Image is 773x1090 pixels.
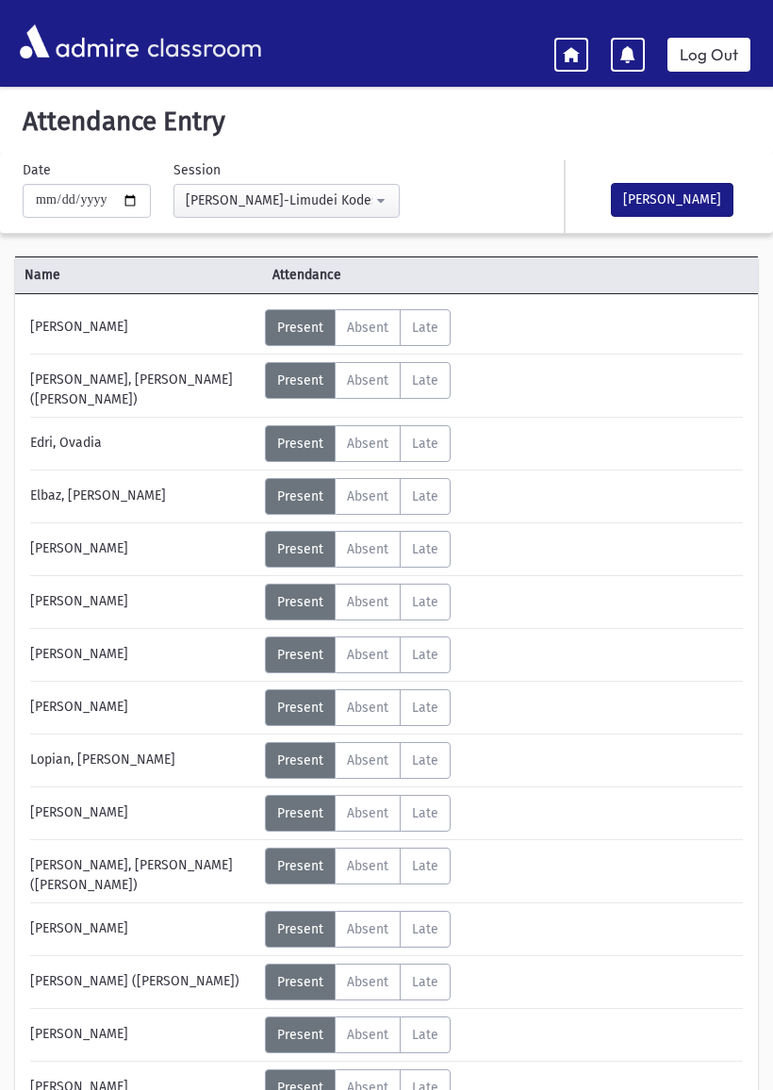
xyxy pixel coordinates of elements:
[21,531,265,568] div: [PERSON_NAME]
[277,921,323,937] span: Present
[412,647,438,663] span: Late
[21,964,265,1000] div: [PERSON_NAME] ([PERSON_NAME])
[265,362,451,399] div: AttTypes
[347,436,388,452] span: Absent
[347,594,388,610] span: Absent
[23,160,51,180] label: Date
[347,921,388,937] span: Absent
[265,689,451,726] div: AttTypes
[173,160,221,180] label: Session
[21,478,265,515] div: Elbaz, [PERSON_NAME]
[277,858,323,874] span: Present
[21,309,265,346] div: [PERSON_NAME]
[412,752,438,768] span: Late
[412,541,438,557] span: Late
[265,636,451,673] div: AttTypes
[265,478,451,515] div: AttTypes
[265,531,451,568] div: AttTypes
[347,752,388,768] span: Absent
[15,20,143,63] img: AdmirePro
[277,488,323,504] span: Present
[21,1016,265,1053] div: [PERSON_NAME]
[21,425,265,462] div: Edri, Ovadia
[347,541,388,557] span: Absent
[347,805,388,821] span: Absent
[412,805,438,821] span: Late
[263,265,697,285] span: Attendance
[277,805,323,821] span: Present
[143,17,262,67] span: classroom
[21,742,265,779] div: Lopian, [PERSON_NAME]
[265,425,451,462] div: AttTypes
[347,858,388,874] span: Absent
[412,488,438,504] span: Late
[277,752,323,768] span: Present
[265,964,451,1000] div: AttTypes
[277,372,323,388] span: Present
[667,38,750,72] a: Log Out
[265,911,451,948] div: AttTypes
[277,647,323,663] span: Present
[412,372,438,388] span: Late
[277,594,323,610] span: Present
[265,795,451,832] div: AttTypes
[347,700,388,716] span: Absent
[347,372,388,388] span: Absent
[15,265,263,285] span: Name
[21,362,265,409] div: [PERSON_NAME], [PERSON_NAME] ([PERSON_NAME])
[21,636,265,673] div: [PERSON_NAME]
[186,190,372,210] div: [PERSON_NAME]-Limudei Kodesh(9:00AM-2:00PM)
[277,974,323,990] span: Present
[412,700,438,716] span: Late
[21,584,265,620] div: [PERSON_NAME]
[277,436,323,452] span: Present
[412,858,438,874] span: Late
[277,320,323,336] span: Present
[412,436,438,452] span: Late
[21,911,265,948] div: [PERSON_NAME]
[265,309,451,346] div: AttTypes
[412,921,438,937] span: Late
[412,594,438,610] span: Late
[412,320,438,336] span: Late
[173,184,400,218] button: Morah Roizy-Limudei Kodesh(9:00AM-2:00PM)
[347,488,388,504] span: Absent
[265,742,451,779] div: AttTypes
[347,974,388,990] span: Absent
[347,320,388,336] span: Absent
[15,106,758,138] h5: Attendance Entry
[611,183,733,217] button: [PERSON_NAME]
[265,848,451,884] div: AttTypes
[21,689,265,726] div: [PERSON_NAME]
[21,848,265,895] div: [PERSON_NAME], [PERSON_NAME] ([PERSON_NAME])
[21,795,265,832] div: [PERSON_NAME]
[412,974,438,990] span: Late
[277,541,323,557] span: Present
[277,700,323,716] span: Present
[347,647,388,663] span: Absent
[265,584,451,620] div: AttTypes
